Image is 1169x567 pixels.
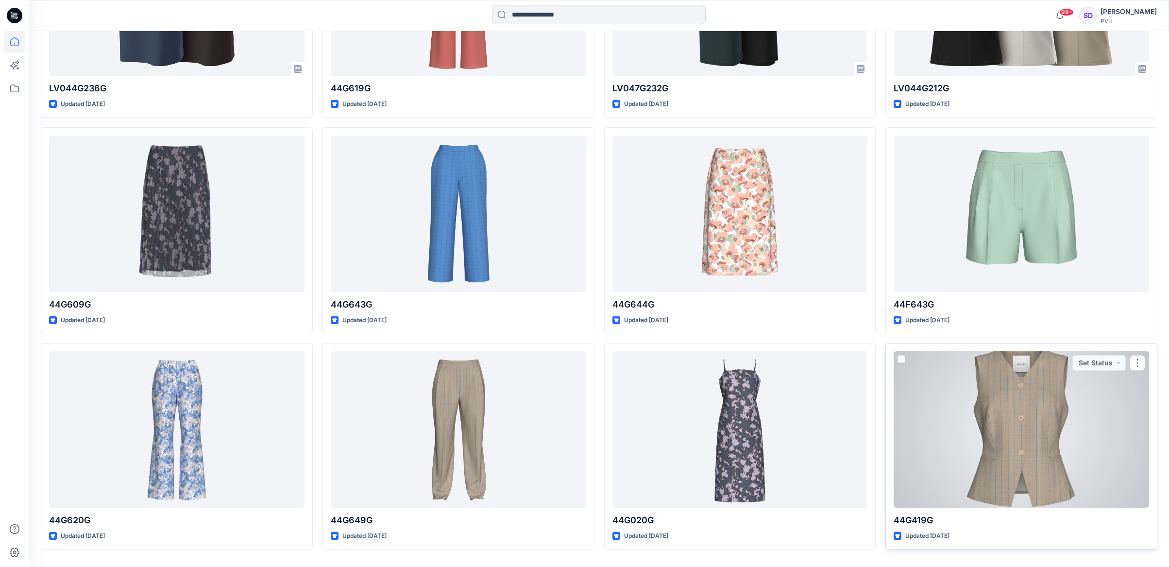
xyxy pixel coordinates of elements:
p: Updated [DATE] [905,315,949,326]
p: 44G644G [612,298,868,311]
a: 44G649G [331,351,586,508]
a: 44G020G [612,351,868,508]
p: LV044G236G [49,82,305,95]
a: 44G620G [49,351,305,508]
span: 99+ [1059,8,1074,16]
p: Updated [DATE] [342,99,387,109]
div: [PERSON_NAME] [1101,6,1157,17]
p: 44G620G [49,514,305,527]
div: PVH [1101,17,1157,25]
p: 44G609G [49,298,305,311]
p: 44G619G [331,82,586,95]
div: SD [1079,7,1097,24]
p: Updated [DATE] [61,315,105,326]
p: Updated [DATE] [624,315,668,326]
a: 44G419G [894,351,1149,508]
p: Updated [DATE] [905,531,949,541]
a: 44F643G [894,136,1149,292]
a: 44G643G [331,136,586,292]
p: Updated [DATE] [61,531,105,541]
p: Updated [DATE] [624,99,668,109]
a: 44G644G [612,136,868,292]
p: LV047G232G [612,82,868,95]
p: Updated [DATE] [905,99,949,109]
p: Updated [DATE] [342,315,387,326]
p: 44G419G [894,514,1149,527]
p: LV044G212G [894,82,1149,95]
p: 44F643G [894,298,1149,311]
a: 44G609G [49,136,305,292]
p: 44G020G [612,514,868,527]
p: Updated [DATE] [624,531,668,541]
p: Updated [DATE] [61,99,105,109]
p: 44G649G [331,514,586,527]
p: Updated [DATE] [342,531,387,541]
p: 44G643G [331,298,586,311]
